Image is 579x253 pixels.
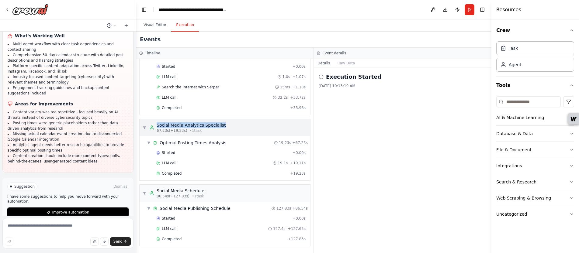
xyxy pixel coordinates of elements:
[162,150,175,155] span: Started
[290,171,306,176] span: + 19.23s
[162,226,176,231] span: LLM call
[8,74,128,85] li: Industry-focused content targeting (cybersecurity) with relevant themes and terminology
[8,142,128,153] li: Analytics agent needs better research capabilities to provide specific optimal posting times
[162,74,176,79] span: LLM call
[143,191,146,196] span: ▼
[279,140,291,145] span: 19.23s
[192,194,204,199] span: • 1 task
[496,22,574,39] button: Crew
[7,194,129,204] p: I have some suggestions to help you move forward with your automation.
[8,63,128,74] li: Platform-specific content adaptation across Twitter, LinkedIn, Instagram, Facebook, and TikTok
[162,171,182,176] span: Completed
[5,237,13,246] button: Improve this prompt
[113,239,123,244] span: Send
[293,216,306,221] span: + 0.00s
[171,19,199,32] button: Execution
[100,237,109,246] button: Click to speak your automation idea
[496,163,522,169] div: Integrations
[140,35,161,44] h2: Events
[12,4,49,15] img: Logo
[509,62,521,68] div: Agent
[139,19,171,32] button: Visual Editor
[162,105,182,110] span: Completed
[292,206,308,211] span: + 86.54s
[283,74,290,79] span: 1.0s
[147,140,151,145] span: ▼
[496,39,574,77] div: Crew
[157,128,187,133] span: 67.23s (+19.23s)
[145,51,160,56] h3: Timeline
[288,226,306,231] span: + 127.65s
[496,126,574,142] button: Database & Data
[280,85,290,90] span: 15ms
[314,59,334,67] button: Details
[110,237,131,246] button: Send
[157,122,226,128] div: Social Media Analytics Specialist
[293,150,306,155] span: + 0.00s
[276,206,291,211] span: 127.83s
[8,131,128,142] li: Missing actual calendar event creation due to disconnected Google Calendar integration
[290,105,306,110] span: + 33.96s
[14,184,35,189] span: Suggestion
[496,77,574,94] button: Tools
[278,95,288,100] span: 32.2s
[90,237,99,246] button: Upload files
[158,7,227,13] nav: breadcrumb
[140,5,148,14] button: Hide left sidebar
[273,226,286,231] span: 127.4s
[496,211,527,217] div: Uncategorized
[496,206,574,222] button: Uncategorized
[104,22,119,29] button: Switch to previous chat
[334,59,359,67] button: Raw Data
[278,161,288,166] span: 19.1s
[162,161,176,166] span: LLM call
[292,140,308,145] span: + 67.23s
[496,142,574,158] button: File & Document
[8,101,128,107] h1: Areas for Improvements
[112,183,129,190] button: Dismiss
[326,73,381,81] h2: Execution Started
[162,216,175,221] span: Started
[496,195,551,201] div: Web Scraping & Browsing
[8,85,128,96] li: Engagement tracking guidelines and backup content suggestions included
[509,45,518,51] div: Task
[293,64,306,69] span: + 0.00s
[52,210,89,215] span: Improve automation
[162,64,175,69] span: Started
[147,206,151,211] span: ▼
[8,41,128,52] li: Multi-agent workflow with clear task dependencies and context sharing
[8,153,128,164] li: Content creation should include more content types: polls, behind-the-scenes, user-generated cont...
[160,140,226,146] span: Optimal Posting Times Analysis
[143,125,146,130] span: ▼
[121,22,131,29] button: Start a new chat
[8,33,128,39] h1: What's Working Well
[288,237,306,241] span: + 127.83s
[157,194,189,199] span: 86.54s (+127.83s)
[496,115,544,121] div: AI & Machine Learning
[496,158,574,174] button: Integrations
[478,5,487,14] button: Hide right sidebar
[496,190,574,206] button: Web Scraping & Browsing
[496,174,574,190] button: Search & Research
[157,188,206,194] div: Social Media Scheduler
[8,52,128,63] li: Comprehensive 30-day calendar structure with detailed post descriptions and hashtag strategies
[162,85,219,90] span: Search the internet with Serper
[319,84,487,88] div: [DATE] 10:13:19 AM
[290,161,306,166] span: + 19.11s
[7,207,129,217] button: Improve automation
[160,205,231,211] span: Social Media Publishing Schedule
[496,6,521,13] h4: Resources
[496,131,533,137] div: Database & Data
[162,237,182,241] span: Completed
[496,147,532,153] div: File & Document
[8,109,128,120] li: Content variety was too repetitive - focused heavily on AI threats instead of diverse cybersecuri...
[290,95,306,100] span: + 33.72s
[190,128,202,133] span: • 1 task
[293,85,306,90] span: + 1.18s
[322,51,346,56] h3: Event details
[496,179,536,185] div: Search & Research
[496,94,574,227] div: Tools
[162,95,176,100] span: LLM call
[496,110,574,125] button: AI & Machine Learning
[293,74,306,79] span: + 1.07s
